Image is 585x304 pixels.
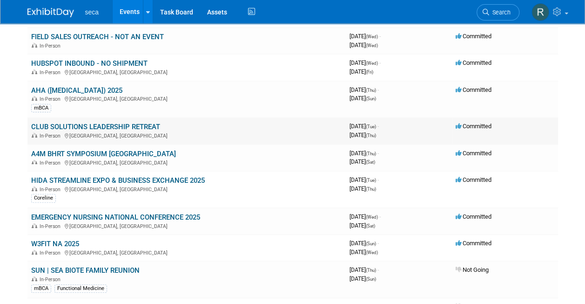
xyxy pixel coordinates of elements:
[32,133,37,138] img: In-Person Event
[456,240,491,247] span: Committed
[350,158,375,165] span: [DATE]
[40,223,63,229] span: In-Person
[31,185,342,193] div: [GEOGRAPHIC_DATA], [GEOGRAPHIC_DATA]
[366,151,376,156] span: (Thu)
[366,276,376,282] span: (Sun)
[366,34,378,39] span: (Wed)
[350,249,378,256] span: [DATE]
[366,268,376,273] span: (Thu)
[377,240,379,247] span: -
[366,43,378,48] span: (Wed)
[31,150,176,158] a: A4M BHRT SYMPOSIUM [GEOGRAPHIC_DATA]
[350,275,376,282] span: [DATE]
[350,176,379,183] span: [DATE]
[456,176,491,183] span: Committed
[32,223,37,228] img: In-Person Event
[350,123,379,130] span: [DATE]
[40,133,63,139] span: In-Person
[366,61,378,66] span: (Wed)
[32,69,37,74] img: In-Person Event
[366,124,376,129] span: (Tue)
[31,176,205,185] a: HIDA STREAMLINE EXPO & BUSINESS EXCHANGE 2025
[366,223,375,228] span: (Sat)
[32,160,37,165] img: In-Person Event
[377,266,379,273] span: -
[40,160,63,166] span: In-Person
[350,68,373,75] span: [DATE]
[31,194,56,202] div: Coreline
[40,43,63,49] span: In-Person
[31,123,160,131] a: CLUB SOLUTIONS LEADERSHIP RETREAT
[379,33,381,40] span: -
[350,33,381,40] span: [DATE]
[31,159,342,166] div: [GEOGRAPHIC_DATA], [GEOGRAPHIC_DATA]
[366,250,378,255] span: (Wed)
[350,240,379,247] span: [DATE]
[31,33,164,41] a: FIELD SALES OUTREACH - NOT AN EVENT
[31,266,140,275] a: SUN | SEA BIOTE FAMILY REUNION
[31,240,79,248] a: W3FIT NA 2025
[456,213,491,220] span: Committed
[350,185,376,192] span: [DATE]
[85,8,99,16] span: seca
[366,96,376,101] span: (Sun)
[377,86,379,93] span: -
[456,59,491,66] span: Committed
[32,187,37,191] img: In-Person Event
[456,33,491,40] span: Committed
[40,276,63,283] span: In-Person
[366,187,376,192] span: (Thu)
[350,95,376,102] span: [DATE]
[32,250,37,255] img: In-Person Event
[531,3,549,21] img: Rachel Jordan
[32,96,37,101] img: In-Person Event
[489,9,511,16] span: Search
[366,241,376,246] span: (Sun)
[40,250,63,256] span: In-Person
[350,266,379,273] span: [DATE]
[31,95,342,102] div: [GEOGRAPHIC_DATA], [GEOGRAPHIC_DATA]
[40,187,63,193] span: In-Person
[377,150,379,157] span: -
[350,59,381,66] span: [DATE]
[456,150,491,157] span: Committed
[31,86,122,95] a: AHA ([MEDICAL_DATA]) 2025
[31,59,148,68] a: HUBSPOT INBOUND - NO SHIPMENT
[27,8,74,17] img: ExhibitDay
[366,178,376,183] span: (Tue)
[350,222,375,229] span: [DATE]
[31,68,342,76] div: [GEOGRAPHIC_DATA], [GEOGRAPHIC_DATA]
[366,69,373,75] span: (Fri)
[366,133,376,138] span: (Thu)
[31,131,342,139] div: [GEOGRAPHIC_DATA], [GEOGRAPHIC_DATA]
[31,213,200,221] a: EMERGENCY NURSING NATIONAL CONFERENCE 2025
[379,213,381,220] span: -
[31,284,51,293] div: mBCA
[377,176,379,183] span: -
[350,150,379,157] span: [DATE]
[40,69,63,76] span: In-Person
[456,266,489,273] span: Not Going
[456,123,491,130] span: Committed
[31,222,342,229] div: [GEOGRAPHIC_DATA], [GEOGRAPHIC_DATA]
[350,131,376,138] span: [DATE]
[31,249,342,256] div: [GEOGRAPHIC_DATA], [GEOGRAPHIC_DATA]
[350,41,378,48] span: [DATE]
[32,276,37,281] img: In-Person Event
[54,284,107,293] div: Functional Medicine
[377,123,379,130] span: -
[32,43,37,48] img: In-Person Event
[366,159,375,165] span: (Sat)
[350,213,381,220] span: [DATE]
[477,4,519,21] a: Search
[350,86,379,93] span: [DATE]
[31,104,51,112] div: mBCA
[366,88,376,93] span: (Thu)
[379,59,381,66] span: -
[40,96,63,102] span: In-Person
[456,86,491,93] span: Committed
[366,214,378,220] span: (Wed)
